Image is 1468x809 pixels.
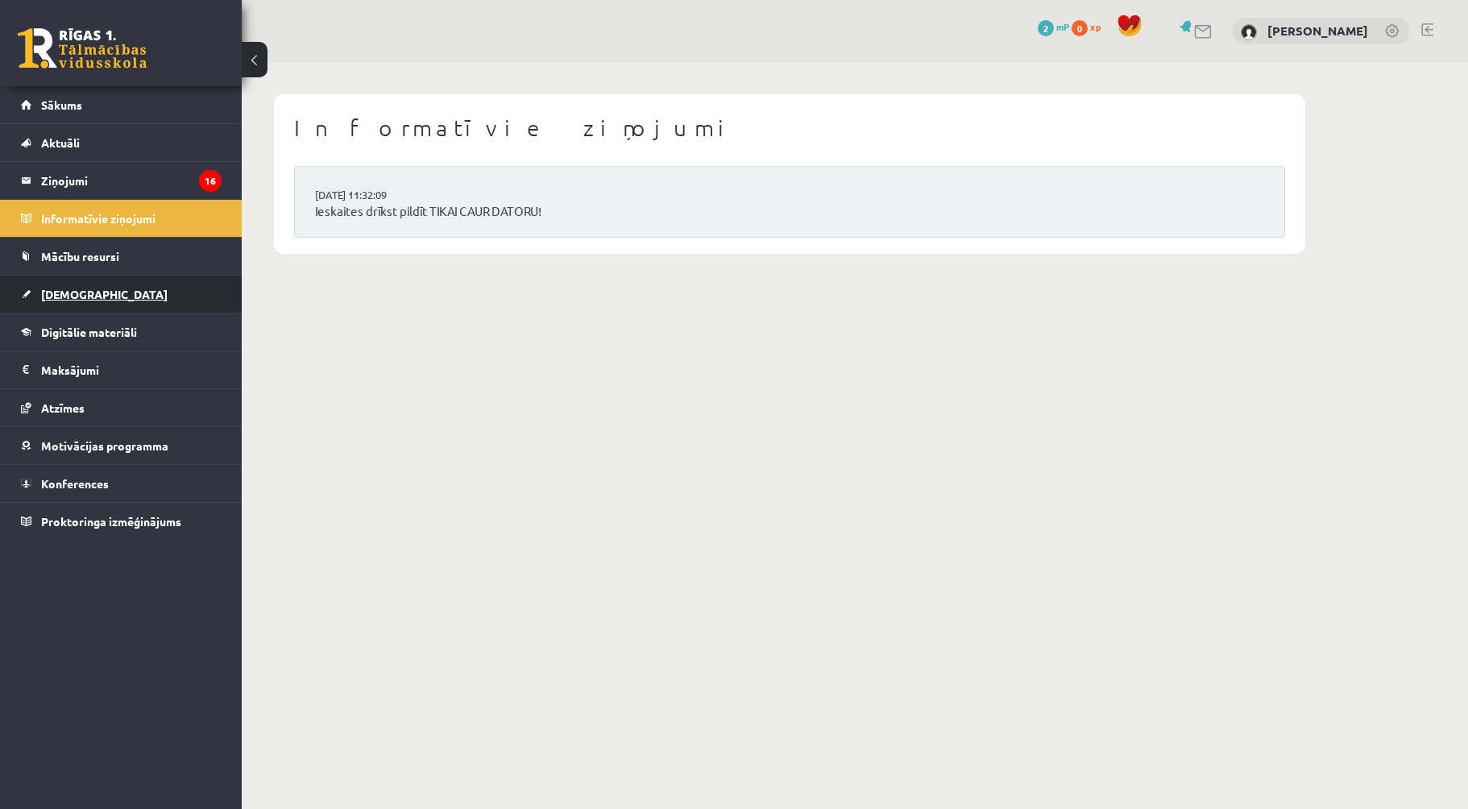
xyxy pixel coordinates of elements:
a: [DEMOGRAPHIC_DATA] [21,276,222,313]
a: Rīgas 1. Tālmācības vidusskola [18,28,147,68]
a: Motivācijas programma [21,427,222,464]
span: Digitālie materiāli [41,325,137,339]
img: Eduards Maksimovs [1241,24,1257,40]
span: mP [1056,20,1069,33]
span: xp [1090,20,1101,33]
a: Ziņojumi16 [21,162,222,199]
span: Proktoringa izmēģinājums [41,514,181,529]
span: Mācību resursi [41,249,119,263]
span: Motivācijas programma [41,438,168,453]
span: Sākums [41,97,82,112]
a: Sākums [21,86,222,123]
a: Konferences [21,465,222,502]
span: 2 [1038,20,1054,36]
a: Proktoringa izmēģinājums [21,503,222,540]
h1: Informatīvie ziņojumi [294,114,1285,142]
a: Informatīvie ziņojumi [21,200,222,237]
span: Konferences [41,476,109,491]
a: 2 mP [1038,20,1069,33]
legend: Informatīvie ziņojumi [41,200,222,237]
a: 0 xp [1072,20,1109,33]
a: Mācību resursi [21,238,222,275]
span: Atzīmes [41,400,85,415]
a: [DATE] 11:32:09 [315,187,436,203]
span: Aktuāli [41,135,80,150]
legend: Ziņojumi [41,162,222,199]
span: [DEMOGRAPHIC_DATA] [41,287,168,301]
a: Aktuāli [21,124,222,161]
i: 16 [199,170,222,192]
a: Ieskaites drīkst pildīt TIKAI CAUR DATORU! [315,202,1264,221]
legend: Maksājumi [41,351,222,388]
a: [PERSON_NAME] [1267,23,1368,39]
a: Atzīmes [21,389,222,426]
a: Digitālie materiāli [21,313,222,351]
span: 0 [1072,20,1088,36]
a: Maksājumi [21,351,222,388]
